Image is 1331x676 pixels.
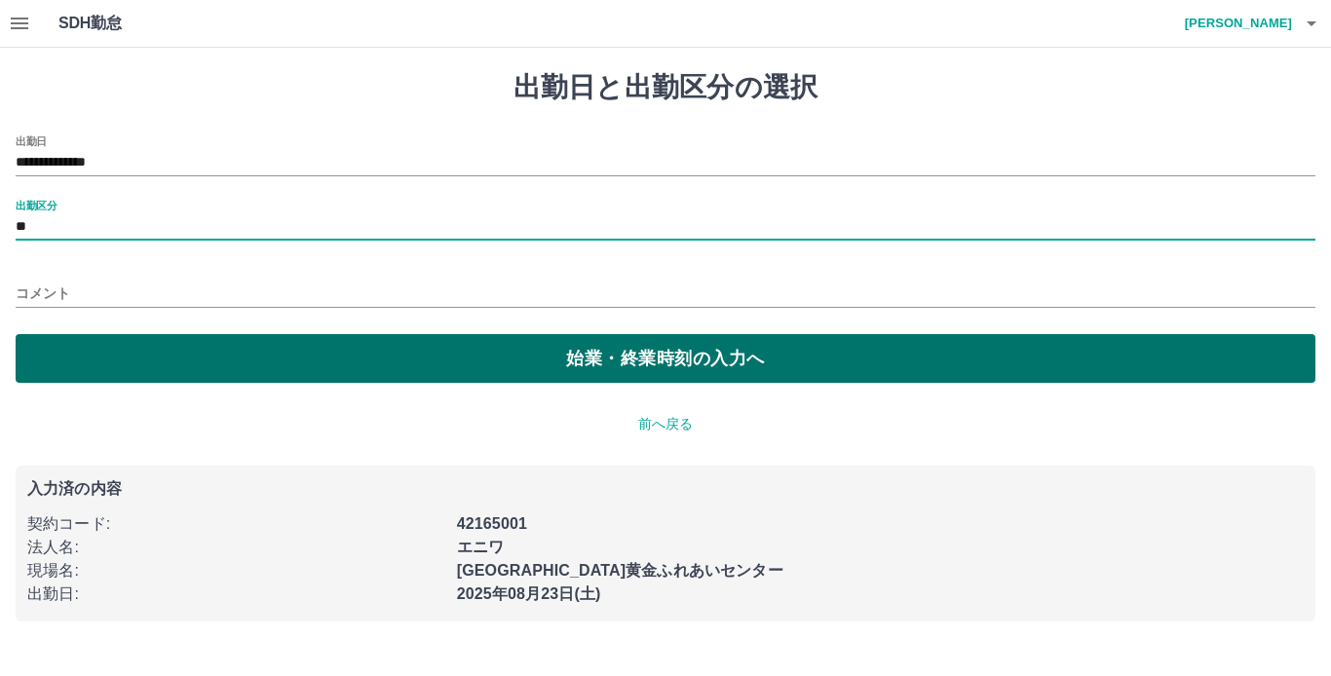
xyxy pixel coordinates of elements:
[457,515,527,532] b: 42165001
[457,585,601,602] b: 2025年08月23日(土)
[16,71,1315,104] h1: 出勤日と出勤区分の選択
[27,481,1304,497] p: 入力済の内容
[16,414,1315,434] p: 前へ戻る
[27,536,445,559] p: 法人名 :
[16,334,1315,383] button: 始業・終業時刻の入力へ
[457,562,783,579] b: [GEOGRAPHIC_DATA]黄金ふれあいセンター
[27,512,445,536] p: 契約コード :
[16,198,57,212] label: 出勤区分
[16,133,47,148] label: 出勤日
[457,539,504,555] b: エニワ
[27,559,445,582] p: 現場名 :
[27,582,445,606] p: 出勤日 :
